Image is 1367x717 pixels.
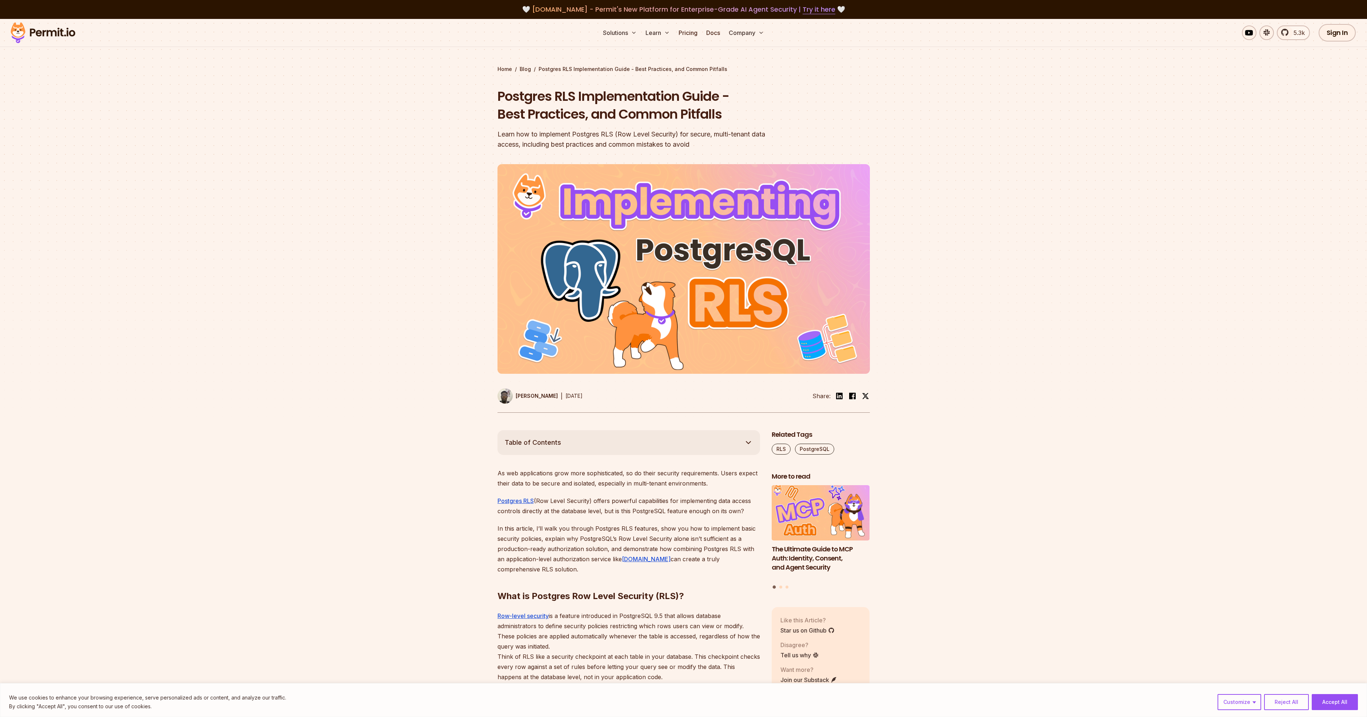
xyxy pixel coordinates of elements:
p: Disagree? [780,641,819,649]
span: 5.3k [1289,28,1305,37]
a: Try it here [803,5,835,14]
div: Learn how to implement Postgres RLS (Row Level Security) for secure, multi-tenant data access, in... [497,129,777,150]
a: Tell us why [780,651,819,659]
a: Pricing [676,25,700,40]
a: Blog [520,66,531,73]
a: The Ultimate Guide to MCP Auth: Identity, Consent, and Agent SecurityThe Ultimate Guide to MCP Au... [772,485,870,581]
li: Share: [812,392,831,400]
img: facebook [848,392,857,400]
button: Learn [643,25,673,40]
h2: Related Tags [772,430,870,439]
a: Star us on Github [780,626,835,635]
p: Want more? [780,665,837,674]
button: Go to slide 3 [786,586,788,589]
h2: More to read [772,472,870,481]
p: By clicking "Accept All", you consent to our use of cookies. [9,702,286,711]
button: Solutions [600,25,640,40]
p: We use cookies to enhance your browsing experience, serve personalized ads or content, and analyz... [9,693,286,702]
p: Like this Article? [780,616,835,625]
a: Home [497,66,512,73]
a: [PERSON_NAME] [497,388,558,404]
a: 5.3k [1277,25,1310,40]
img: The Ultimate Guide to MCP Auth: Identity, Consent, and Agent Security [772,485,870,540]
h1: Postgres RLS Implementation Guide - Best Practices, and Common Pitfalls [497,87,777,123]
p: In this article, I’ll walk you through Postgres RLS features, show you how to implement basic sec... [497,523,760,574]
time: [DATE] [565,393,583,399]
a: Row-level security [497,612,549,619]
div: 🤍 🤍 [17,4,1350,15]
span: Table of Contents [505,437,561,448]
button: Company [726,25,767,40]
h2: What is Postgres Row Level Security (RLS)? [497,561,760,602]
img: Uma Victor [497,388,513,404]
h3: The Ultimate Guide to MCP Auth: Identity, Consent, and Agent Security [772,545,870,572]
a: Docs [703,25,723,40]
div: / / [497,66,870,73]
a: PostgreSQL [795,444,834,455]
div: | [561,392,563,400]
button: Go to slide 1 [773,585,776,589]
button: Accept All [1312,694,1358,710]
img: twitter [862,392,869,400]
p: (Row Level Security) offers powerful capabilities for implementing data access controls directly ... [497,496,760,516]
button: Table of Contents [497,430,760,455]
img: linkedin [835,392,844,400]
button: Reject All [1264,694,1309,710]
a: [DOMAIN_NAME] [622,555,671,563]
button: Customize [1218,694,1261,710]
span: [DOMAIN_NAME] - Permit's New Platform for Enterprise-Grade AI Agent Security | [532,5,835,14]
a: Postgres RLS [497,497,534,504]
p: As web applications grow more sophisticated, so do their security requirements. Users expect thei... [497,468,760,488]
p: is a feature introduced in PostgreSQL 9.5 that allows database administrators to define security ... [497,611,760,682]
a: RLS [772,444,791,455]
img: Postgres RLS Implementation Guide - Best Practices, and Common Pitfalls [497,164,870,374]
a: Sign In [1319,24,1356,41]
button: Go to slide 2 [779,586,782,589]
div: Posts [772,485,870,590]
a: Join our Substack [780,676,837,684]
p: [PERSON_NAME] [516,392,558,400]
li: 1 of 3 [772,485,870,581]
img: Permit logo [7,20,79,45]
